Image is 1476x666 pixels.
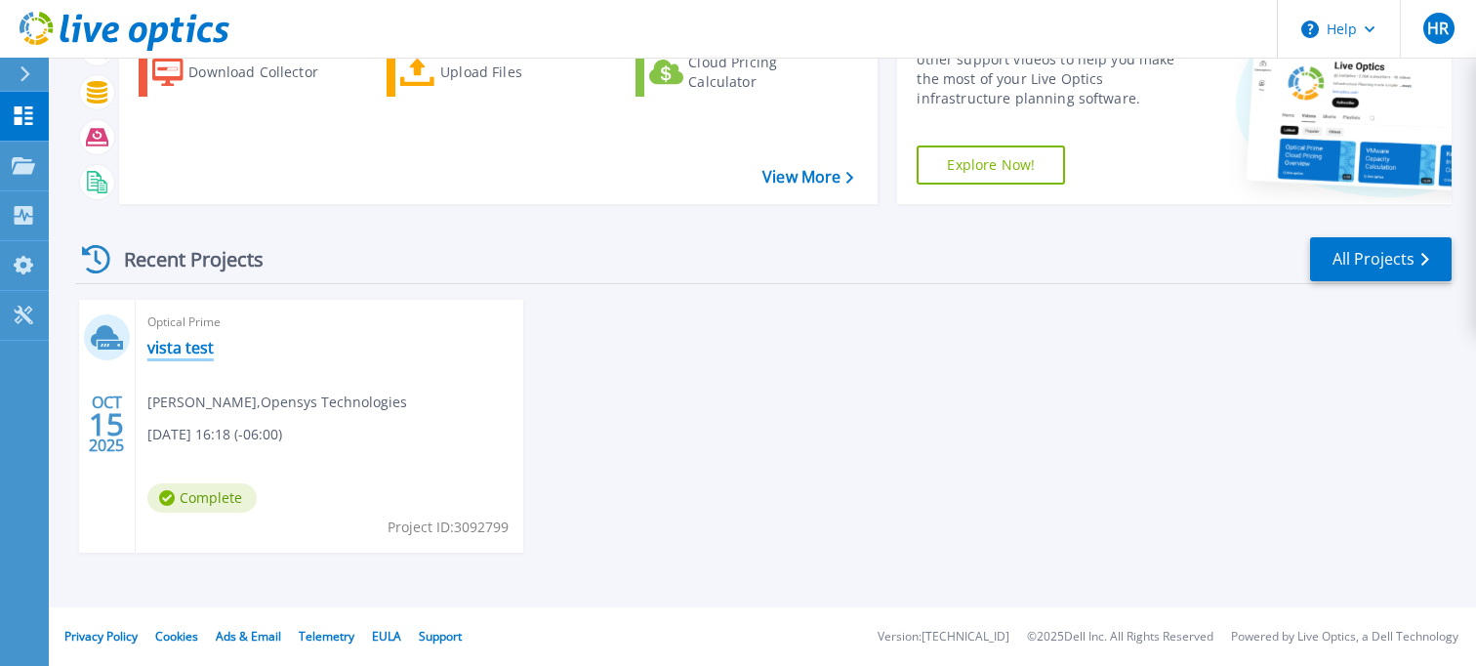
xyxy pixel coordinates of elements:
[147,483,257,513] span: Complete
[688,53,844,92] div: Cloud Pricing Calculator
[147,312,512,333] span: Optical Prime
[147,424,282,445] span: [DATE] 16:18 (-06:00)
[388,517,509,538] span: Project ID: 3092799
[147,392,407,413] span: [PERSON_NAME] , Opensys Technologies
[372,628,401,645] a: EULA
[440,53,596,92] div: Upload Files
[419,628,462,645] a: Support
[188,53,345,92] div: Download Collector
[88,389,125,460] div: OCT 2025
[139,48,356,97] a: Download Collector
[216,628,281,645] a: Ads & Email
[387,48,604,97] a: Upload Files
[147,338,214,357] a: vista test
[1427,21,1449,36] span: HR
[917,146,1065,185] a: Explore Now!
[64,628,138,645] a: Privacy Policy
[75,235,290,283] div: Recent Projects
[89,416,124,433] span: 15
[1310,237,1452,281] a: All Projects
[299,628,354,645] a: Telemetry
[917,30,1195,108] div: Find tutorials, instructional guides and other support videos to help you make the most of your L...
[155,628,198,645] a: Cookies
[635,48,853,97] a: Cloud Pricing Calculator
[1027,631,1213,644] li: © 2025 Dell Inc. All Rights Reserved
[762,168,853,187] a: View More
[878,631,1009,644] li: Version: [TECHNICAL_ID]
[1231,631,1458,644] li: Powered by Live Optics, a Dell Technology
